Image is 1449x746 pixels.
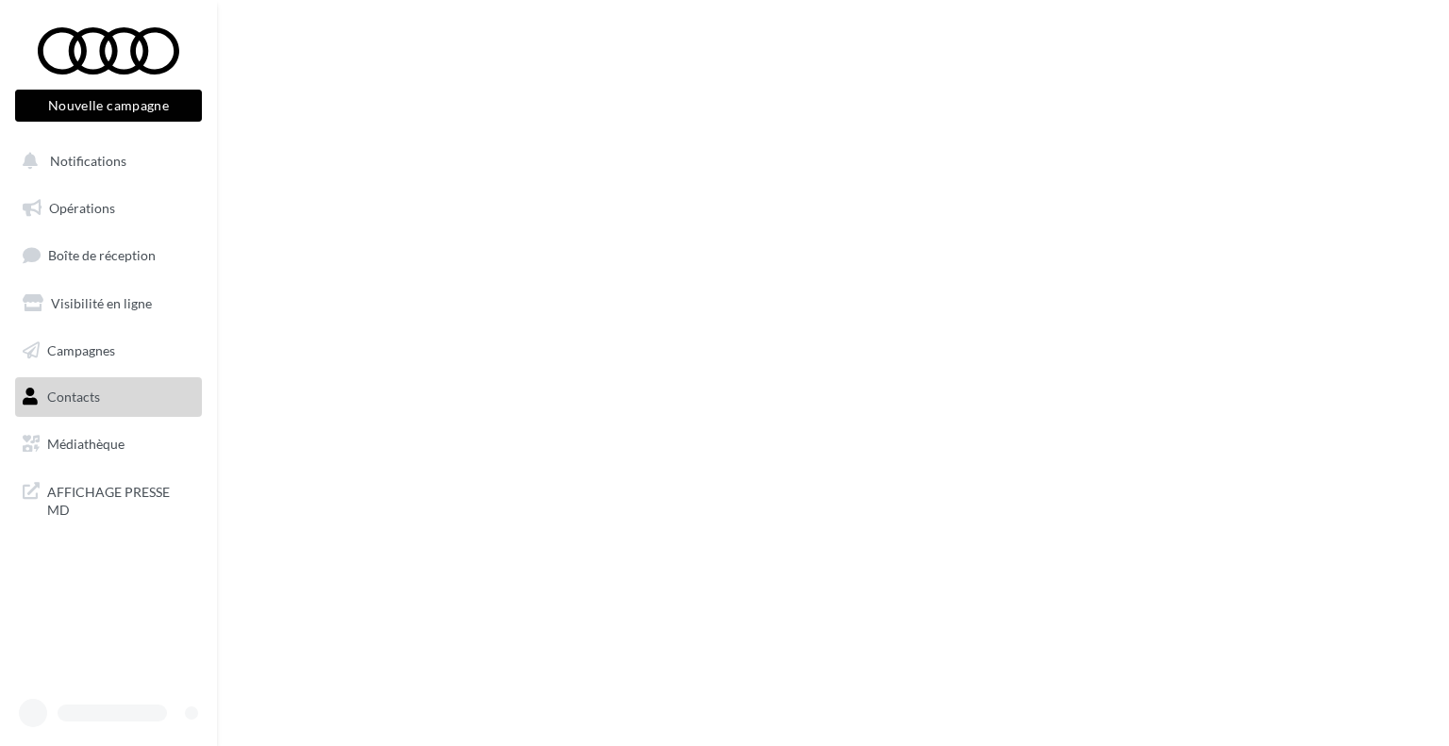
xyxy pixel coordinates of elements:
a: Campagnes [11,331,206,371]
a: AFFICHAGE PRESSE MD [11,472,206,527]
span: Notifications [50,153,126,169]
a: Contacts [11,377,206,417]
span: Opérations [49,200,115,216]
a: Médiathèque [11,424,206,464]
span: Campagnes [47,341,115,357]
a: Boîte de réception [11,235,206,275]
span: Contacts [47,389,100,405]
a: Visibilité en ligne [11,284,206,323]
a: Opérations [11,189,206,228]
span: Boîte de réception [48,247,156,263]
span: AFFICHAGE PRESSE MD [47,479,194,520]
span: Médiathèque [47,436,125,452]
button: Nouvelle campagne [15,90,202,122]
button: Notifications [11,141,198,181]
span: Visibilité en ligne [51,295,152,311]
